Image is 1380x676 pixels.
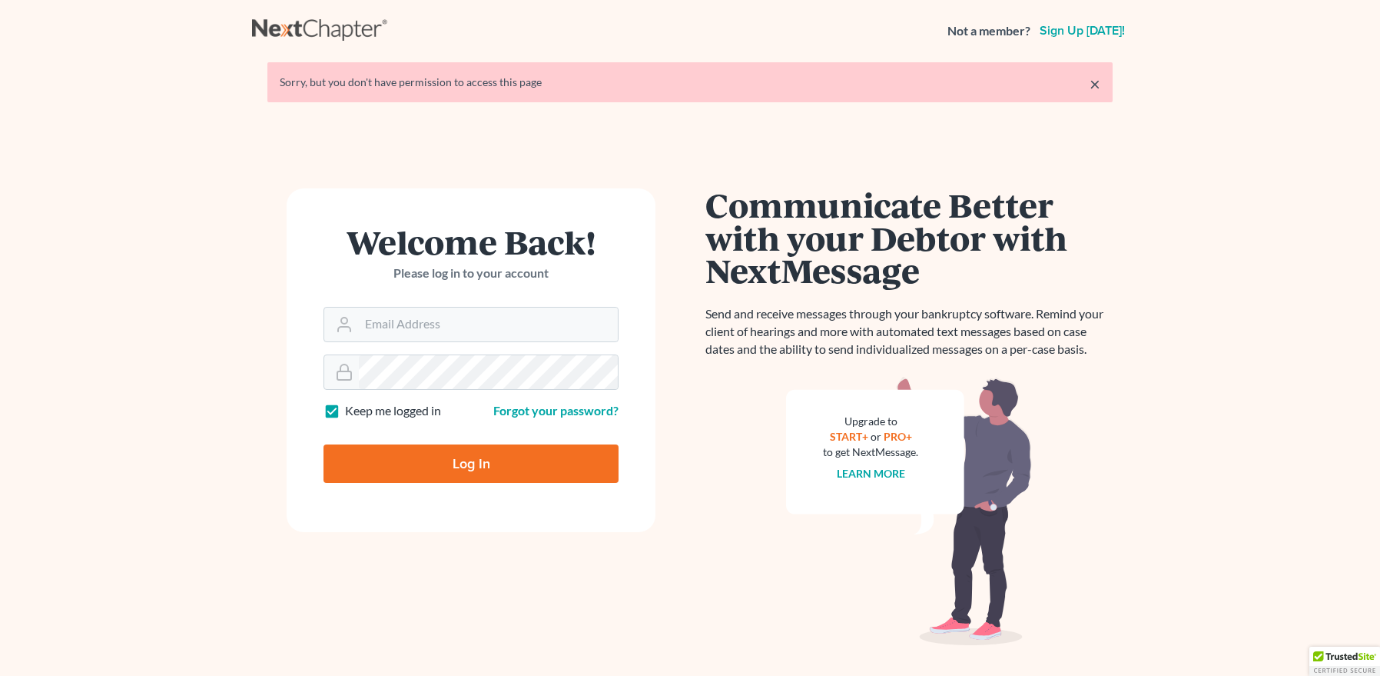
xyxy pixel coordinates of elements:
a: Learn more [837,467,905,480]
a: PRO+ [884,430,912,443]
h1: Welcome Back! [323,225,619,258]
p: Please log in to your account [323,265,619,282]
div: TrustedSite Certified [1309,647,1380,676]
div: Sorry, but you don't have permission to access this page [280,75,1100,90]
img: nextmessage_bg-59042aed3d76b12b5cd301f8e5b87938c9018125f34e5fa2b7a6b67550977c72.svg [786,377,1032,646]
a: × [1090,75,1100,93]
input: Email Address [359,308,618,341]
p: Send and receive messages through your bankruptcy software. Remind your client of hearings and mo... [705,305,1113,358]
div: to get NextMessage. [823,445,918,460]
div: Upgrade to [823,414,918,429]
span: or [871,430,881,443]
label: Keep me logged in [345,402,441,420]
strong: Not a member? [947,22,1030,40]
a: Sign up [DATE]! [1037,25,1128,37]
h1: Communicate Better with your Debtor with NextMessage [705,188,1113,287]
a: START+ [830,430,868,443]
input: Log In [323,445,619,483]
a: Forgot your password? [493,403,619,418]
